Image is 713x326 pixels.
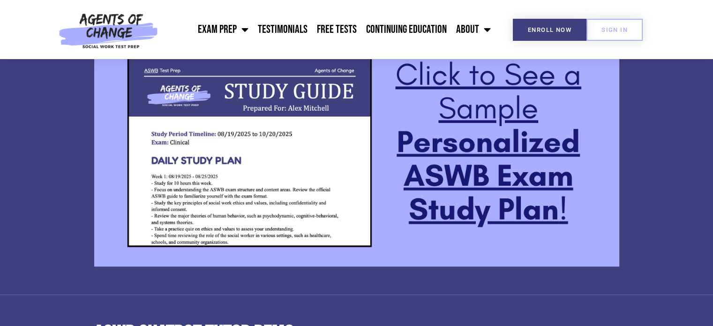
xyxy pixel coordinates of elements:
[163,18,495,41] nav: Menu
[361,18,451,41] a: Continuing Education
[312,18,361,41] a: Free Tests
[601,27,628,33] span: SIGN IN
[528,27,571,33] span: Enroll Now
[451,18,495,41] a: About
[253,18,312,41] a: Testimonials
[193,18,253,41] a: Exam Prep
[586,19,643,41] a: SIGN IN
[513,19,586,41] a: Enroll Now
